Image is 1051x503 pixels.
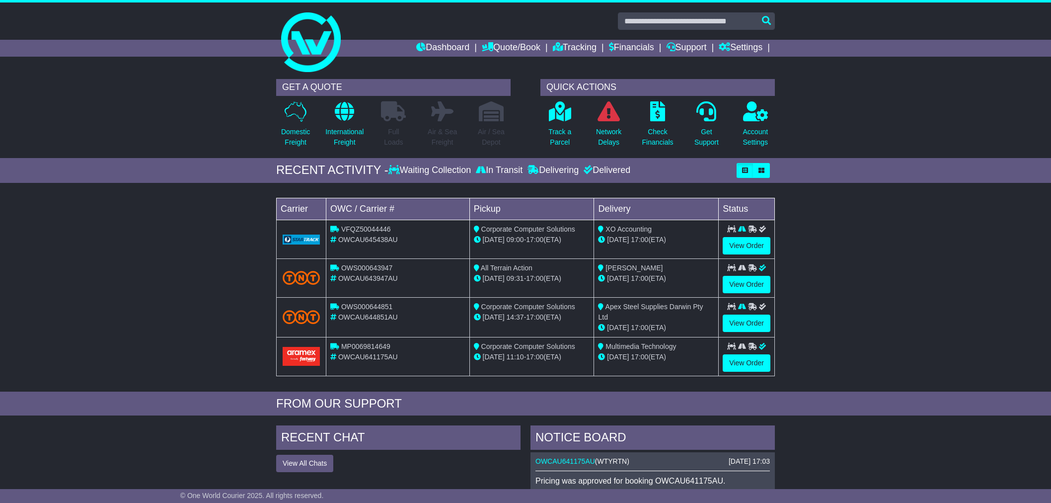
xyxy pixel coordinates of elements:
span: Corporate Computer Solutions [481,303,575,311]
div: (ETA) [598,273,714,284]
a: View Order [723,237,770,254]
span: 17:00 [526,236,543,244]
span: [PERSON_NAME] [605,264,663,272]
span: © One World Courier 2025. All rights reserved. [180,492,324,500]
span: Corporate Computer Solutions [481,225,575,233]
span: [DATE] [607,324,629,332]
span: OWCAU644851AU [338,313,398,321]
a: NetworkDelays [596,101,622,153]
span: 17:00 [631,353,648,361]
div: RECENT CHAT [276,425,521,452]
div: (ETA) [598,323,714,333]
span: 17:00 [631,324,648,332]
div: GET A QUOTE [276,79,511,96]
div: - (ETA) [474,235,590,245]
span: [DATE] [607,236,629,244]
span: 17:00 [631,236,648,244]
span: OWCAU641175AU [338,353,398,361]
div: FROM OUR SUPPORT [276,397,775,411]
td: OWC / Carrier # [326,198,470,220]
a: GetSupport [694,101,719,153]
span: 17:00 [631,274,648,282]
a: View Order [723,315,770,332]
span: [DATE] [483,353,505,361]
a: View Order [723,354,770,372]
div: Delivered [581,165,630,176]
a: Support [667,40,707,57]
span: 17:00 [526,353,543,361]
span: WTYRTN [598,457,627,465]
a: Quote/Book [482,40,540,57]
p: Track a Parcel [548,127,571,148]
span: MP0069814649 [341,342,390,350]
td: Carrier [277,198,326,220]
span: OWCAU645438AU [338,236,398,244]
div: - (ETA) [474,273,590,284]
span: VFQZ50044446 [341,225,391,233]
a: OWCAU641175AU [535,457,595,465]
a: Financials [609,40,654,57]
p: Air / Sea Depot [478,127,505,148]
a: Track aParcel [548,101,572,153]
span: XO Accounting [605,225,652,233]
a: InternationalFreight [325,101,364,153]
p: Domestic Freight [281,127,310,148]
button: View All Chats [276,455,333,472]
span: All Terrain Action [481,264,532,272]
img: TNT_Domestic.png [283,271,320,284]
div: - (ETA) [474,352,590,362]
p: International Freight [325,127,364,148]
p: Account Settings [743,127,768,148]
p: Get Support [694,127,719,148]
a: DomesticFreight [281,101,310,153]
span: 14:37 [507,313,524,321]
a: View Order [723,276,770,293]
span: 17:00 [526,313,543,321]
td: Status [719,198,775,220]
span: 09:31 [507,274,524,282]
span: Apex Steel Supplies Darwin Pty Ltd [598,303,703,321]
p: Full Loads [381,127,406,148]
span: [DATE] [483,313,505,321]
a: Tracking [553,40,597,57]
a: Dashboard [416,40,469,57]
div: ( ) [535,457,770,466]
div: (ETA) [598,352,714,362]
span: Corporate Computer Solutions [481,342,575,350]
div: Waiting Collection [388,165,473,176]
td: Delivery [594,198,719,220]
span: 17:00 [526,274,543,282]
td: Pickup [469,198,594,220]
div: [DATE] 17:03 [729,457,770,466]
p: Check Financials [642,127,674,148]
img: Aramex.png [283,347,320,365]
div: Delivering [525,165,581,176]
p: Air & Sea Freight [428,127,457,148]
span: OWCAU643947AU [338,274,398,282]
div: RECENT ACTIVITY - [276,163,388,177]
div: - (ETA) [474,312,590,323]
a: Settings [719,40,762,57]
div: (ETA) [598,235,714,245]
div: QUICK ACTIONS [540,79,775,96]
span: 11:10 [507,353,524,361]
span: [DATE] [483,236,505,244]
span: 09:00 [507,236,524,244]
div: In Transit [473,165,525,176]
p: Network Delays [596,127,621,148]
a: AccountSettings [743,101,769,153]
img: GetCarrierServiceLogo [283,235,320,245]
img: TNT_Domestic.png [283,310,320,324]
span: OWS000643947 [341,264,393,272]
span: [DATE] [607,274,629,282]
span: [DATE] [607,353,629,361]
span: OWS000644851 [341,303,393,311]
span: Multimedia Technology [605,342,676,350]
span: [DATE] [483,274,505,282]
p: Pricing was approved for booking OWCAU641175AU. [535,476,770,486]
a: CheckFinancials [642,101,674,153]
div: NOTICE BOARD [530,425,775,452]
